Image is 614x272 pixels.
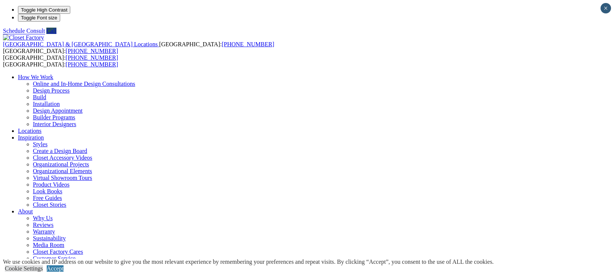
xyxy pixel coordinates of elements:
a: [GEOGRAPHIC_DATA] & [GEOGRAPHIC_DATA] Locations [3,41,159,47]
button: Toggle High Contrast [18,6,70,14]
button: Close [601,3,611,13]
a: Warranty [33,228,55,235]
a: Closet Factory Cares [33,248,83,255]
a: Design Process [33,87,70,94]
a: Accept [47,265,64,272]
a: Locations [18,128,41,134]
a: Organizational Elements [33,168,92,174]
a: Virtual Showroom Tours [33,175,92,181]
div: We use cookies and IP address on our website to give you the most relevant experience by remember... [3,259,494,265]
a: Interior Designers [33,121,76,127]
a: Organizational Projects [33,161,89,168]
span: Toggle High Contrast [21,7,67,13]
a: Call [46,28,56,34]
a: Free Guides [33,195,62,201]
a: Styles [33,141,47,147]
span: [GEOGRAPHIC_DATA] & [GEOGRAPHIC_DATA] Locations [3,41,158,47]
a: Installation [33,101,60,107]
a: Customer Service [33,255,75,262]
span: [GEOGRAPHIC_DATA]: [GEOGRAPHIC_DATA]: [3,54,118,68]
a: Create a Design Board [33,148,87,154]
a: Inspiration [18,134,44,141]
button: Toggle Font size [18,14,60,22]
a: Reviews [33,222,53,228]
a: Sustainability [33,235,66,241]
a: Schedule Consult [3,28,45,34]
a: About [18,208,33,215]
a: Why Us [33,215,53,221]
a: [PHONE_NUMBER] [222,41,274,47]
a: Media Room [33,242,64,248]
a: Closet Accessory Videos [33,154,92,161]
span: Toggle Font size [21,15,57,21]
a: [PHONE_NUMBER] [66,48,118,54]
a: Product Videos [33,181,70,188]
a: Online and In-Home Design Consultations [33,81,135,87]
img: Closet Factory [3,34,44,41]
a: Cookie Settings [5,265,43,272]
a: [PHONE_NUMBER] [66,61,118,68]
a: [PHONE_NUMBER] [66,54,118,61]
a: Design Appointment [33,107,83,114]
a: Look Books [33,188,62,194]
a: Build [33,94,46,100]
a: Closet Stories [33,201,66,208]
a: Builder Programs [33,114,75,121]
span: [GEOGRAPHIC_DATA]: [GEOGRAPHIC_DATA]: [3,41,274,54]
a: How We Work [18,74,53,80]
